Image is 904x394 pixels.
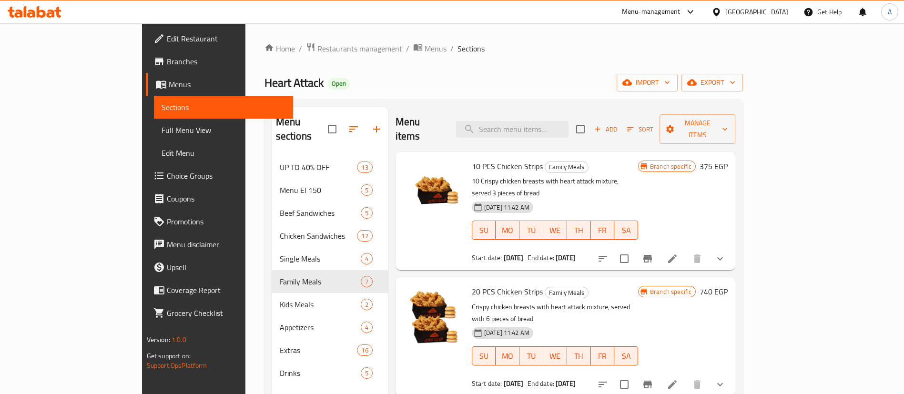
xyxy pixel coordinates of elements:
li: / [450,43,454,54]
span: Family Meals [545,287,588,298]
span: Select to update [614,249,634,269]
span: Menus [169,79,285,90]
span: MO [499,223,516,237]
div: Drinks5 [272,362,388,384]
span: Restaurants management [317,43,402,54]
h2: Menu sections [276,115,328,143]
span: [DATE] 11:42 AM [480,203,533,212]
button: Sort [625,122,656,137]
div: Family Meals [545,287,589,298]
li: / [406,43,409,54]
a: Edit Restaurant [146,27,293,50]
span: MO [499,349,516,363]
a: Coverage Report [146,279,293,302]
div: Family Meals7 [272,270,388,293]
div: Family Meals [280,276,361,287]
div: Single Meals [280,253,361,264]
button: Branch-specific-item [636,247,659,270]
div: Menu El 1505 [272,179,388,202]
span: Branches [167,56,285,67]
button: TH [567,221,591,240]
div: items [361,367,373,379]
button: SA [614,346,638,365]
div: items [357,344,372,356]
div: Family Meals [545,162,589,173]
span: Sort [627,124,653,135]
img: 10 PCS Chicken Strips [403,160,464,221]
button: TU [519,346,543,365]
a: Grocery Checklist [146,302,293,324]
svg: Show Choices [714,253,726,264]
span: 2 [361,300,372,309]
span: 5 [361,186,372,195]
b: [DATE] [556,252,576,264]
span: 7 [361,277,372,286]
span: Heart Attack [264,72,324,93]
div: Beef Sandwiches5 [272,202,388,224]
a: Support.OpsPlatform [147,359,207,372]
input: search [456,121,569,138]
span: Chicken Sandwiches [280,230,357,242]
a: Upsell [146,256,293,279]
div: items [361,276,373,287]
button: SU [472,221,496,240]
span: Kids Meals [280,299,361,310]
span: End date: [528,252,554,264]
span: A [888,7,892,17]
h2: Menu items [396,115,445,143]
h6: 375 EGP [700,160,728,173]
span: SA [618,223,634,237]
img: 20 PCS Chicken Strips [403,285,464,346]
span: TU [523,349,539,363]
span: SU [476,223,492,237]
span: Edit Restaurant [167,33,285,44]
a: Sections [154,96,293,119]
span: SA [618,349,634,363]
span: Choice Groups [167,170,285,182]
span: Start date: [472,377,502,390]
a: Restaurants management [306,42,402,55]
span: export [689,77,735,89]
li: / [299,43,302,54]
span: 20 PCS Chicken Strips [472,284,543,299]
nav: breadcrumb [264,42,743,55]
div: items [361,207,373,219]
span: import [624,77,670,89]
span: UP TO 40% OFF [280,162,357,173]
button: Add section [365,118,388,141]
span: Full Menu View [162,124,285,136]
span: Open [328,80,350,88]
a: Choice Groups [146,164,293,187]
div: items [357,230,372,242]
span: Family Meals [545,162,588,172]
span: WE [547,349,563,363]
div: Beef Sandwiches [280,207,361,219]
button: MO [496,221,519,240]
span: Menu El 150 [280,184,361,196]
button: Manage items [660,114,735,144]
div: [GEOGRAPHIC_DATA] [725,7,788,17]
a: Menus [413,42,447,55]
span: 16 [357,346,372,355]
div: items [361,253,373,264]
span: 4 [361,323,372,332]
span: 13 [357,163,372,172]
button: TU [519,221,543,240]
span: Menus [425,43,447,54]
span: Sort items [621,122,660,137]
span: Menu disclaimer [167,239,285,250]
button: Add [590,122,621,137]
nav: Menu sections [272,152,388,388]
span: Promotions [167,216,285,227]
span: Appetizers [280,322,361,333]
a: Edit menu item [667,379,678,390]
div: UP TO 40% OFF13 [272,156,388,179]
button: show more [709,247,731,270]
span: Edit Menu [162,147,285,159]
span: Branch specific [646,287,695,296]
svg: Show Choices [714,379,726,390]
span: TH [571,349,587,363]
button: MO [496,346,519,365]
div: Chicken Sandwiches12 [272,224,388,247]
